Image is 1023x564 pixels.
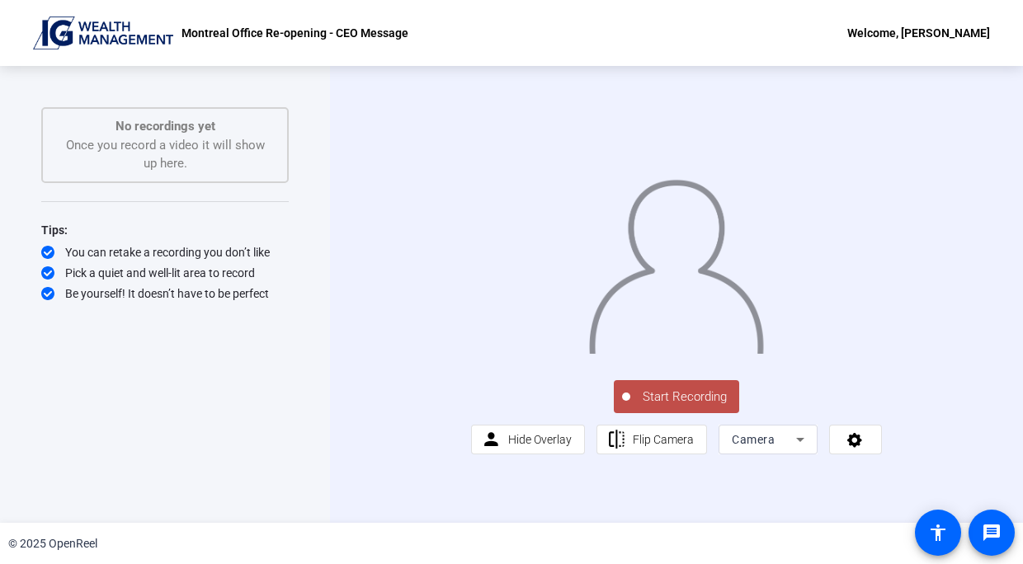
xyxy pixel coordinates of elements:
div: Pick a quiet and well-lit area to record [41,265,289,281]
div: Tips: [41,220,289,240]
img: OpenReel logo [33,16,173,49]
div: © 2025 OpenReel [8,535,97,552]
span: Start Recording [630,388,739,407]
button: Start Recording [614,380,739,413]
div: Welcome, [PERSON_NAME] [847,23,990,43]
span: Hide Overlay [508,433,572,446]
button: Hide Overlay [471,425,585,454]
img: overlay [587,169,765,354]
p: Montreal Office Re-opening - CEO Message [181,23,408,43]
div: Be yourself! It doesn’t have to be perfect [41,285,289,302]
mat-icon: flip [606,430,627,450]
button: Flip Camera [596,425,708,454]
div: You can retake a recording you don’t like [41,244,289,261]
span: Camera [732,433,775,446]
span: Flip Camera [633,433,694,446]
mat-icon: message [982,523,1002,543]
p: No recordings yet [59,117,271,136]
mat-icon: accessibility [928,523,948,543]
mat-icon: person [481,430,502,450]
div: Once you record a video it will show up here. [59,117,271,173]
